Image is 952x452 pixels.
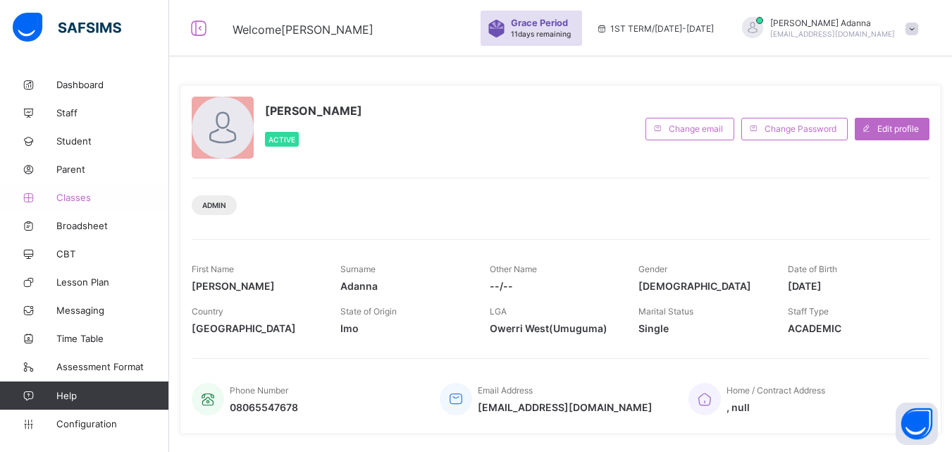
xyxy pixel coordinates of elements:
[490,306,507,317] span: LGA
[13,13,121,42] img: safsims
[490,264,537,274] span: Other Name
[56,192,169,203] span: Classes
[478,401,653,413] span: [EMAIL_ADDRESS][DOMAIN_NAME]
[638,322,766,334] span: Single
[340,280,468,292] span: Adanna
[877,123,919,134] span: Edit profile
[56,79,169,90] span: Dashboard
[638,264,667,274] span: Gender
[896,403,938,445] button: Open asap
[788,306,829,317] span: Staff Type
[788,322,915,334] span: ACADEMIC
[728,17,925,40] div: IgweAdanna
[56,248,169,259] span: CBT
[490,280,617,292] span: --/--
[638,306,693,317] span: Marital Status
[56,276,169,288] span: Lesson Plan
[788,280,915,292] span: [DATE]
[192,306,223,317] span: Country
[511,30,571,38] span: 11 days remaining
[56,305,169,316] span: Messaging
[56,107,169,118] span: Staff
[788,264,837,274] span: Date of Birth
[770,30,895,38] span: [EMAIL_ADDRESS][DOMAIN_NAME]
[230,401,298,413] span: 08065547678
[56,418,168,429] span: Configuration
[340,264,376,274] span: Surname
[56,164,169,175] span: Parent
[596,23,714,34] span: session/term information
[770,18,895,28] span: [PERSON_NAME] Adanna
[56,333,169,344] span: Time Table
[490,322,617,334] span: Owerri West(Umuguma)
[669,123,723,134] span: Change email
[202,201,226,209] span: Admin
[230,385,288,396] span: Phone Number
[765,123,836,134] span: Change Password
[56,361,169,372] span: Assessment Format
[192,264,234,274] span: First Name
[511,18,568,28] span: Grace Period
[727,401,825,413] span: , null
[268,135,295,144] span: Active
[56,390,168,401] span: Help
[56,220,169,231] span: Broadsheet
[265,104,362,118] span: [PERSON_NAME]
[727,385,825,396] span: Home / Contract Address
[56,135,169,147] span: Student
[192,280,319,292] span: [PERSON_NAME]
[340,322,468,334] span: Imo
[233,23,373,37] span: Welcome [PERSON_NAME]
[340,306,397,317] span: State of Origin
[478,385,533,396] span: Email Address
[638,280,766,292] span: [DEMOGRAPHIC_DATA]
[192,322,319,334] span: [GEOGRAPHIC_DATA]
[488,20,505,37] img: sticker-purple.71386a28dfed39d6af7621340158ba97.svg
